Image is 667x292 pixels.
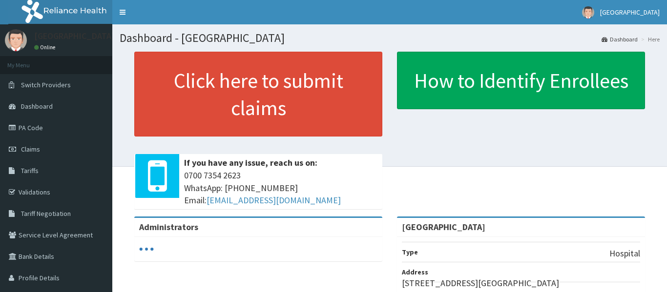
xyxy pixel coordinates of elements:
strong: [GEOGRAPHIC_DATA] [402,221,485,233]
a: Dashboard [602,35,638,43]
span: [GEOGRAPHIC_DATA] [600,8,660,17]
span: 0700 7354 2623 WhatsApp: [PHONE_NUMBER] Email: [184,169,377,207]
span: Switch Providers [21,80,71,89]
b: Administrators [139,221,198,233]
span: Dashboard [21,102,53,111]
img: User Image [582,6,594,19]
b: If you have any issue, reach us on: [184,157,317,168]
b: Type [402,248,418,256]
p: Hospital [609,247,640,260]
b: Address [402,268,428,276]
span: Claims [21,145,40,154]
a: Click here to submit claims [134,52,382,136]
span: Tariff Negotiation [21,209,71,218]
li: Here [639,35,660,43]
a: Online [34,44,58,51]
a: How to Identify Enrollees [397,52,645,109]
img: User Image [5,29,27,51]
p: [GEOGRAPHIC_DATA] [34,32,115,40]
svg: audio-loading [139,242,154,256]
a: [EMAIL_ADDRESS][DOMAIN_NAME] [207,195,341,206]
h1: Dashboard - [GEOGRAPHIC_DATA] [120,32,660,44]
span: Tariffs [21,166,39,175]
